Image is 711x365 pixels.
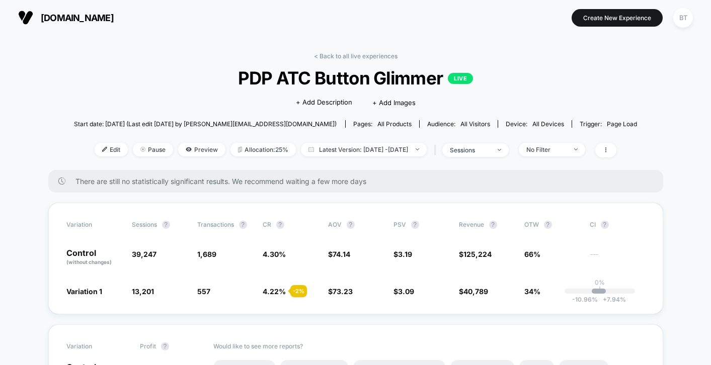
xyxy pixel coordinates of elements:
span: 4.30 % [263,250,286,258]
span: Device: [498,120,572,128]
p: 0% [595,279,605,286]
span: Transactions [197,221,234,228]
span: PSV [393,221,406,228]
span: $ [459,250,492,258]
span: There are still no statistically significant results. We recommend waiting a few more days [75,177,643,186]
div: Pages: [353,120,412,128]
span: [DOMAIN_NAME] [41,13,114,23]
img: end [140,147,145,152]
span: Sessions [132,221,157,228]
img: end [574,148,578,150]
p: Would like to see more reports? [213,342,645,350]
button: BT [670,8,696,28]
div: Trigger: [580,120,637,128]
button: ? [544,221,552,229]
span: $ [328,250,350,258]
button: Create New Experience [572,9,663,27]
span: Pause [133,143,173,156]
span: all products [377,120,412,128]
button: ? [162,221,170,229]
p: | [599,286,601,294]
span: 7.94 % [598,296,626,303]
span: Preview [178,143,225,156]
button: ? [347,221,355,229]
span: all devices [532,120,564,128]
span: Variation 1 [66,287,102,296]
span: -10.96 % [572,296,598,303]
img: end [416,148,419,150]
button: ? [411,221,419,229]
span: + Add Description [296,98,352,108]
span: AOV [328,221,342,228]
img: rebalance [238,147,242,152]
span: + [603,296,607,303]
p: LIVE [448,73,473,84]
span: 3.19 [398,250,412,258]
p: Control [66,249,122,266]
span: Variation [66,221,122,229]
span: Latest Version: [DATE] - [DATE] [301,143,427,156]
img: Visually logo [18,10,33,25]
span: 40,789 [463,287,488,296]
span: Profit [140,342,156,350]
span: $ [328,287,353,296]
div: BT [673,8,693,28]
button: ? [489,221,497,229]
span: All Visitors [460,120,490,128]
button: ? [161,342,169,350]
div: sessions [450,146,490,154]
div: - 2 % [290,285,307,297]
span: $ [393,287,414,296]
div: Audience: [427,120,490,128]
span: PDP ATC Button Glimmer [102,67,609,88]
span: | [432,143,442,157]
span: CI [590,221,645,229]
span: 1,689 [197,250,216,258]
span: 34% [524,287,540,296]
span: + Add Images [372,99,416,107]
span: $ [393,250,412,258]
span: OTW [524,221,580,229]
span: 125,224 [463,250,492,258]
span: 3.09 [398,287,414,296]
span: 39,247 [132,250,156,258]
span: 73.23 [333,287,353,296]
span: --- [590,251,645,266]
span: 74.14 [333,250,350,258]
span: Page Load [607,120,637,128]
span: Allocation: 25% [230,143,296,156]
span: (without changes) [66,259,112,265]
span: CR [263,221,271,228]
a: < Back to all live experiences [314,52,398,60]
button: ? [276,221,284,229]
span: $ [459,287,488,296]
span: 4.22 % [263,287,286,296]
span: Edit [95,143,128,156]
button: ? [601,221,609,229]
span: 13,201 [132,287,154,296]
button: ? [239,221,247,229]
img: calendar [308,147,314,152]
img: end [498,149,501,151]
span: Revenue [459,221,484,228]
span: 66% [524,250,540,258]
div: No Filter [526,146,567,153]
span: 557 [197,287,210,296]
span: Start date: [DATE] (Last edit [DATE] by [PERSON_NAME][EMAIL_ADDRESS][DOMAIN_NAME]) [74,120,337,128]
span: Variation [66,342,122,350]
img: edit [102,147,107,152]
button: [DOMAIN_NAME] [15,10,117,26]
